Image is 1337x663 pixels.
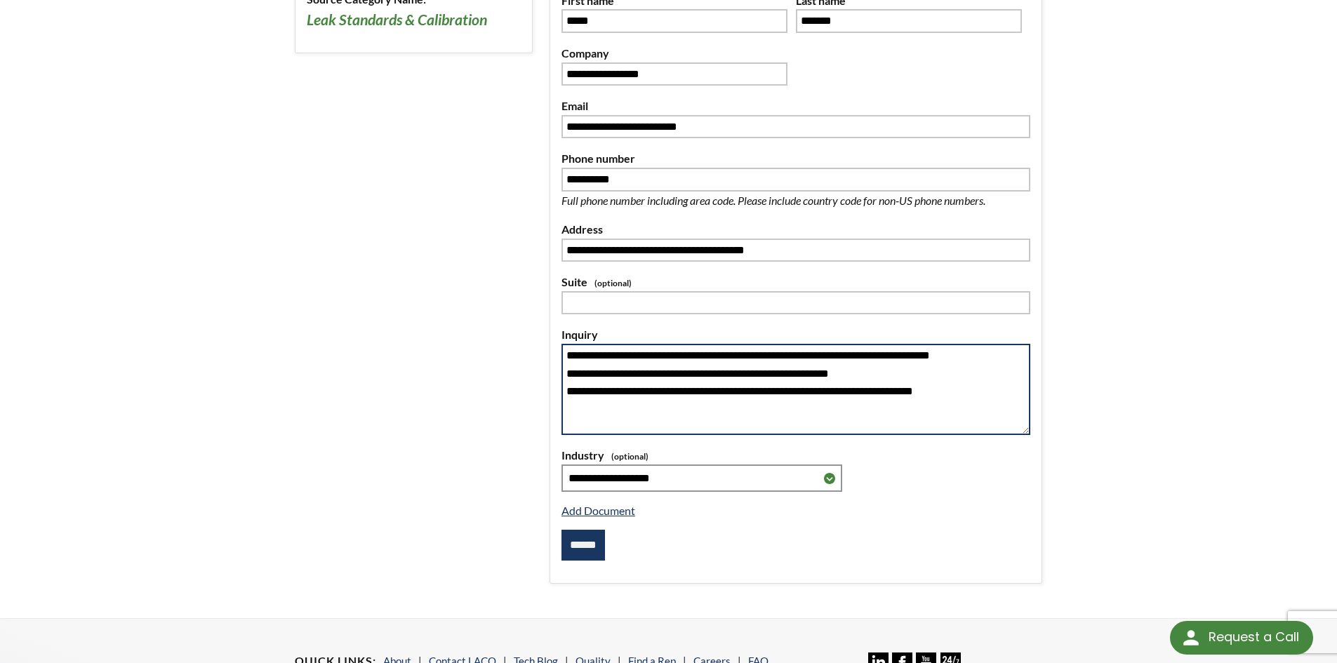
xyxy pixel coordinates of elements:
label: Suite [561,273,1030,291]
img: round button [1180,627,1202,649]
div: Request a Call [1170,621,1313,655]
label: Industry [561,446,1030,464]
label: Email [561,97,1030,115]
label: Company [561,44,787,62]
label: Address [561,220,1030,239]
label: Phone number [561,149,1030,168]
label: Inquiry [561,326,1030,344]
p: Full phone number including area code. Please include country code for non-US phone numbers. [561,192,1030,210]
div: Request a Call [1209,621,1299,653]
h3: Leak Standards & Calibration [307,11,521,30]
a: Add Document [561,504,635,517]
